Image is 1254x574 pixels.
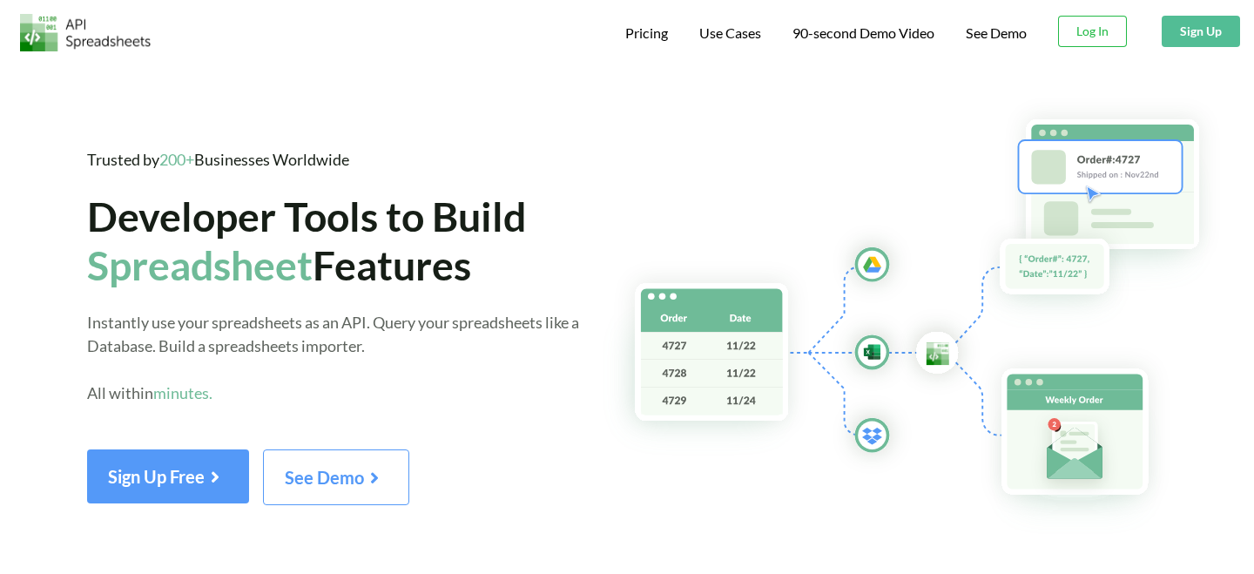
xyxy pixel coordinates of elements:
span: See Demo [285,467,388,488]
span: 90-second Demo Video [792,26,934,40]
button: Log In [1058,16,1127,47]
span: minutes. [153,383,212,402]
a: See Demo [263,473,409,488]
img: Logo.png [20,14,151,51]
a: See Demo [966,24,1027,43]
span: 200+ [159,150,194,169]
span: Pricing [625,24,668,41]
span: Instantly use your spreadsheets as an API. Query your spreadsheets like a Database. Build a sprea... [87,313,579,402]
button: Sign Up Free [87,449,249,503]
button: See Demo [263,449,409,505]
span: Sign Up Free [108,466,228,487]
span: Trusted by Businesses Worldwide [87,150,349,169]
img: Hero Spreadsheet Flow [602,96,1254,535]
span: Use Cases [699,24,761,41]
span: Developer Tools to Build Features [87,192,526,289]
button: Sign Up [1162,16,1240,47]
span: Spreadsheet [87,240,313,289]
